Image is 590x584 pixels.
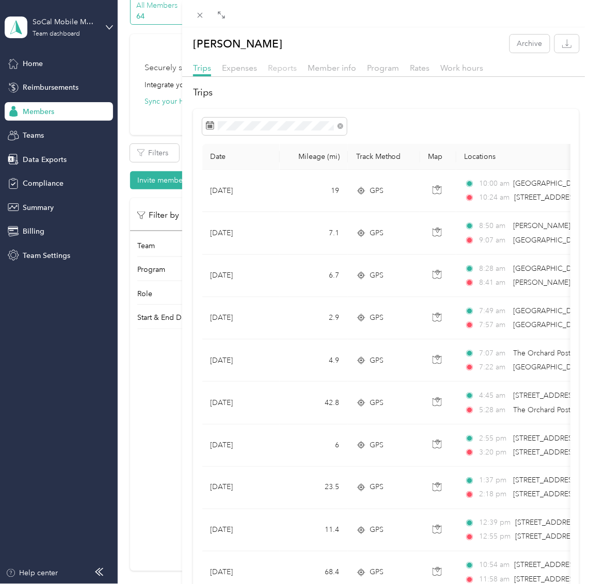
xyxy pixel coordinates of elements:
span: GPS [370,312,384,323]
td: 4.9 [280,339,348,382]
span: [STREET_ADDRESS] [514,193,580,202]
span: 12:55 pm [479,531,511,543]
td: 6 [280,425,348,467]
span: 10:24 am [479,192,509,203]
th: Date [202,144,280,170]
span: 8:41 am [479,277,508,288]
td: 19 [280,170,348,212]
td: [DATE] [202,339,280,382]
p: [PERSON_NAME] [193,35,282,53]
span: 7:07 am [479,348,508,359]
td: [DATE] [202,382,280,424]
td: [DATE] [202,509,280,551]
span: 5:28 am [479,404,508,416]
span: Member info [308,63,356,73]
span: 8:28 am [479,263,508,274]
span: [STREET_ADDRESS] [515,518,581,527]
span: Program [367,63,399,73]
td: 42.8 [280,382,348,424]
span: 2:55 pm [479,433,508,444]
th: Mileage (mi) [280,144,348,170]
span: [STREET_ADDRESS] [514,391,579,400]
span: Work hours [440,63,483,73]
td: 2.9 [280,297,348,339]
button: Archive [510,35,550,53]
td: [DATE] [202,425,280,467]
span: [STREET_ADDRESS] [514,490,579,499]
span: GPS [370,567,384,578]
span: Rates [410,63,429,73]
span: 1:37 pm [479,475,508,486]
span: 12:39 pm [479,517,511,529]
th: Track Method [348,144,420,170]
span: 10:54 am [479,560,509,571]
span: GPS [370,355,384,366]
span: GPS [370,185,384,197]
span: 7:49 am [479,305,508,317]
td: [DATE] [202,297,280,339]
span: 7:22 am [479,362,508,373]
td: 23.5 [280,467,348,509]
td: [DATE] [202,170,280,212]
span: 3:20 pm [479,447,508,458]
span: 8:50 am [479,220,508,232]
iframe: Everlance-gr Chat Button Frame [532,526,590,584]
span: [STREET_ADDRESS] [514,575,580,584]
span: Trips [193,63,211,73]
td: [DATE] [202,467,280,509]
span: [STREET_ADDRESS] [514,434,579,443]
span: 4:45 am [479,390,508,401]
span: 9:07 am [479,235,508,246]
h2: Trips [193,86,579,100]
td: 11.4 [280,509,348,551]
span: 7:57 am [479,319,508,331]
td: [DATE] [202,255,280,297]
span: Expenses [222,63,257,73]
span: GPS [370,482,384,493]
span: Reports [268,63,297,73]
span: GPS [370,440,384,451]
span: GPS [370,397,384,409]
span: 2:18 pm [479,489,508,500]
td: 7.1 [280,212,348,254]
span: GPS [370,525,384,536]
span: 10:00 am [479,178,508,189]
span: GPS [370,228,384,239]
td: 6.7 [280,255,348,297]
td: [DATE] [202,212,280,254]
th: Map [420,144,456,170]
span: GPS [370,270,384,281]
span: [STREET_ADDRESS] [514,561,580,570]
